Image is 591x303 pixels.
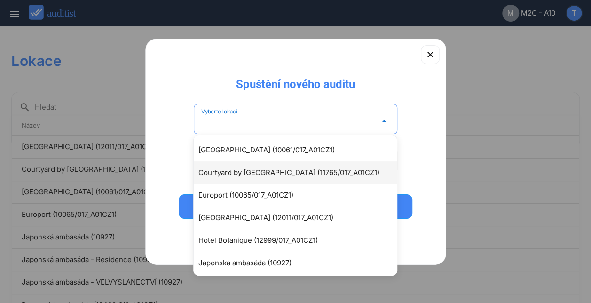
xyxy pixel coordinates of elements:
[191,201,401,212] div: Spustit audit
[198,190,402,201] div: Europort (10065/017_A01CZ1)
[179,194,413,219] button: Spustit audit
[201,114,377,129] input: Vyberte lokaci
[198,235,402,246] div: Hotel Botanique (12999/017_A01CZ1)
[198,144,402,156] div: [GEOGRAPHIC_DATA] (10061/017_A01CZ1)
[229,69,362,92] div: Spuštění nového auditu
[198,212,402,223] div: [GEOGRAPHIC_DATA] (12011/017_A01CZ1)
[378,116,390,127] i: arrow_drop_down
[198,167,402,178] div: Courtyard by [GEOGRAPHIC_DATA] (11765/017_A01CZ1)
[198,257,402,269] div: Japonská ambasáda (10927)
